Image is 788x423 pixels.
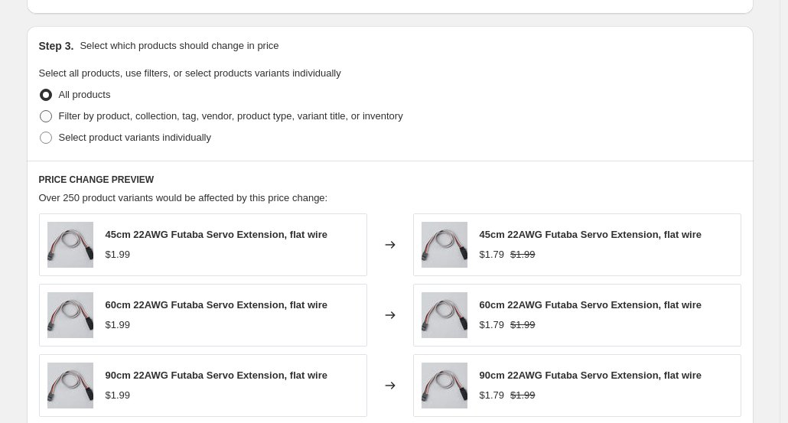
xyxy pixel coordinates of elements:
span: Filter by product, collection, tag, vendor, product type, variant title, or inventory [59,110,403,122]
img: fuse-battery-90cm-22awg-futaba-servo-extension-flat-wire-28205875888205_80x.jpg [422,363,467,408]
span: 90cm 22AWG Futaba Servo Extension, flat wire [480,369,702,381]
div: $1.79 [480,388,505,403]
div: $1.99 [106,247,131,262]
span: 90cm 22AWG Futaba Servo Extension, flat wire [106,369,327,381]
img: fuse-battery-45cm-22awg-futaba-servo-extension-flat-wire-28636080209997_80x.jpg [422,222,467,268]
strike: $1.99 [510,388,536,403]
img: fuse-battery-45cm-22awg-futaba-servo-extension-flat-wire-28636080209997_80x.jpg [47,222,93,268]
span: All products [59,89,111,100]
strike: $1.99 [510,317,536,333]
strike: $1.99 [510,247,536,262]
img: fuse-battery-60cm-22awg-futaba-servo-extension-flat-wire-28205732888653_80x.jpg [47,292,93,338]
div: $1.99 [106,388,131,403]
span: Select product variants individually [59,132,211,143]
div: $1.99 [106,317,131,333]
div: $1.79 [480,247,505,262]
div: $1.79 [480,317,505,333]
p: Select which products should change in price [80,38,278,54]
span: Over 250 product variants would be affected by this price change: [39,192,328,203]
h6: PRICE CHANGE PREVIEW [39,174,741,186]
h2: Step 3. [39,38,74,54]
span: 60cm 22AWG Futaba Servo Extension, flat wire [480,299,702,311]
span: 45cm 22AWG Futaba Servo Extension, flat wire [480,229,702,240]
img: fuse-battery-60cm-22awg-futaba-servo-extension-flat-wire-28205732888653_80x.jpg [422,292,467,338]
span: 60cm 22AWG Futaba Servo Extension, flat wire [106,299,327,311]
span: Select all products, use filters, or select products variants individually [39,67,341,79]
span: 45cm 22AWG Futaba Servo Extension, flat wire [106,229,327,240]
img: fuse-battery-90cm-22awg-futaba-servo-extension-flat-wire-28205875888205_80x.jpg [47,363,93,408]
